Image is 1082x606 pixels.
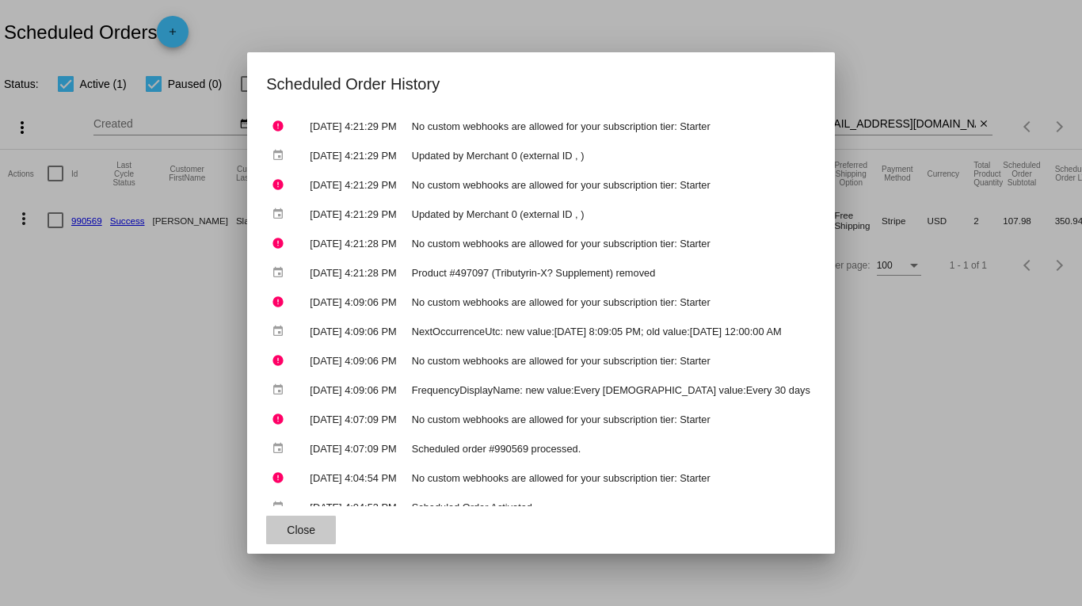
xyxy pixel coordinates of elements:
mat-icon: error [272,114,291,139]
td: Updated by Merchant 0 (external ID , ) [408,142,814,170]
button: Close dialog [266,516,336,544]
td: [DATE] 4:09:06 PM [306,376,406,404]
mat-icon: error [272,173,291,197]
td: [DATE] 4:04:53 PM [306,494,406,521]
mat-icon: error [272,407,291,432]
td: FrequencyDisplayName: new value:Every [DEMOGRAPHIC_DATA] value:Every 30 days [408,376,814,404]
td: [DATE] 4:09:06 PM [306,318,406,345]
td: [DATE] 4:21:29 PM [306,142,406,170]
mat-icon: event [272,378,291,402]
mat-icon: event [272,436,291,461]
mat-icon: error [272,231,291,256]
td: No custom webhooks are allowed for your subscription tier: Starter [408,347,814,375]
td: Product #497097 (Tributyrin-X? Supplement) removed [408,259,814,287]
mat-icon: event [272,495,291,520]
mat-icon: error [272,349,291,373]
td: [DATE] 4:21:29 PM [306,171,406,199]
mat-icon: error [272,290,291,314]
td: [DATE] 4:07:09 PM [306,435,406,463]
td: [DATE] 4:07:09 PM [306,406,406,433]
mat-icon: error [272,466,291,490]
mat-icon: event [272,143,291,168]
td: [DATE] 4:21:28 PM [306,259,406,287]
mat-icon: event [272,261,291,285]
td: No custom webhooks are allowed for your subscription tier: Starter [408,464,814,492]
td: [DATE] 4:04:54 PM [306,464,406,492]
td: No custom webhooks are allowed for your subscription tier: Starter [408,230,814,257]
td: No custom webhooks are allowed for your subscription tier: Starter [408,171,814,199]
td: Scheduled order #990569 processed. [408,435,814,463]
td: [DATE] 4:21:28 PM [306,230,406,257]
td: [DATE] 4:09:06 PM [306,288,406,316]
h1: Scheduled Order History [266,71,816,97]
td: NextOccurrenceUtc: new value:[DATE] 8:09:05 PM; old value:[DATE] 12:00:00 AM [408,318,814,345]
mat-icon: event [272,319,291,344]
td: No custom webhooks are allowed for your subscription tier: Starter [408,112,814,140]
span: Close [287,524,315,536]
mat-icon: event [272,202,291,227]
td: [DATE] 4:21:29 PM [306,200,406,228]
td: [DATE] 4:09:06 PM [306,347,406,375]
td: Scheduled Order Activated [408,494,814,521]
td: [DATE] 4:21:29 PM [306,112,406,140]
td: No custom webhooks are allowed for your subscription tier: Starter [408,288,814,316]
td: Updated by Merchant 0 (external ID , ) [408,200,814,228]
td: No custom webhooks are allowed for your subscription tier: Starter [408,406,814,433]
